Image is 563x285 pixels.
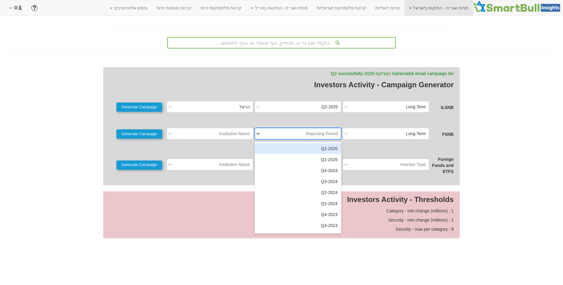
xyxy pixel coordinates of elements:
[27,0,42,16] a: ?
[246,0,312,16] a: מניות ואג״ח - החזקות בחו״ל
[255,143,341,154] div: 2025-Q2
[116,129,162,139] button: Generate Campaign
[255,165,341,176] div: 2024-Q4
[116,103,162,112] button: Generate Campaign
[321,104,338,110] div: 2025-Q2
[219,131,250,137] div: Institution Name
[219,161,250,168] div: Institution Name
[109,70,454,77] p: Generated email campaign for הפניקס-2025-Q2 successfully
[255,220,341,231] div: 2023-Q3
[109,80,454,90] p: Investors Activity - Campaign Generator
[406,104,426,110] div: Long Term
[116,161,162,170] button: Generate Campaign
[109,208,454,214] p: Category - min change (millions) : 1
[109,194,454,205] p: Investors Activity - Thresholds
[371,0,405,16] a: מניות דואליות
[109,226,454,232] p: Security - max per category : 8
[239,104,250,110] div: הראל
[255,176,341,187] div: 2024-Q3
[429,131,454,137] div: FSNB
[109,217,454,223] p: Security - min change (millions) : 1
[255,209,341,220] div: 2023-Q4
[255,187,341,198] div: 2024-Q2
[306,131,338,137] div: Reporting Period
[405,0,473,16] a: מניות ואג״ח - החזקות בישראל
[429,156,454,175] div: Foreign Funds and ETFS
[152,0,196,16] a: קרנות נאמנות זרות
[400,161,426,168] div: Investor Type
[33,5,36,11] span: ?
[168,38,395,48] div: הקלד שם ני״ע, מנפיק, גוף מוסדי או ענף לחיפוש...
[312,0,371,16] a: קרנות סל/מחקות ישראליות
[255,154,341,165] div: 2025-Q1
[105,0,152,16] a: נכסים אלטרנטיבים
[196,0,246,16] a: קרנות סל/מחקות זרות
[406,131,426,137] div: Long Term
[255,198,341,209] div: 2024-Q1
[473,0,563,13] img: Smartbull
[255,231,341,242] div: 2023-Q2
[429,104,454,110] div: ILSNB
